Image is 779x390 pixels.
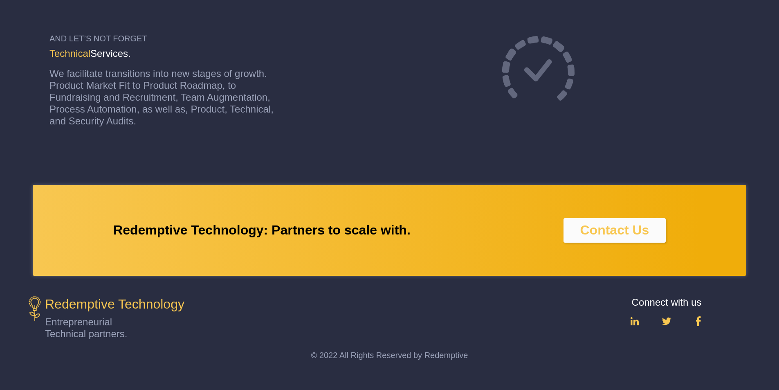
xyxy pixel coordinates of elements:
[49,34,281,43] h2: AND LET’S NOT FORGET
[29,296,41,321] img: Redemptive Technology logo
[49,47,281,59] h2: Services.
[49,48,90,59] span: Technical
[45,296,184,321] p: Redemptive Technology
[595,296,738,308] p: Connect with us
[113,222,411,238] p: Redemptive Technology: Partners to scale with.
[563,218,666,243] button: Contact Us
[662,316,671,326] img: twitter
[49,68,281,103] p: We facilitate transitions into new stages of growth. Product Market Fit to Product Roadmap, to Fu...
[696,316,701,326] img: facebook
[45,316,129,340] p: Entrepreneurial Technical partners.
[502,36,575,101] img: Risk Free Technical Solutions
[630,316,640,326] img: linkedin
[580,223,649,237] a: Contact Us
